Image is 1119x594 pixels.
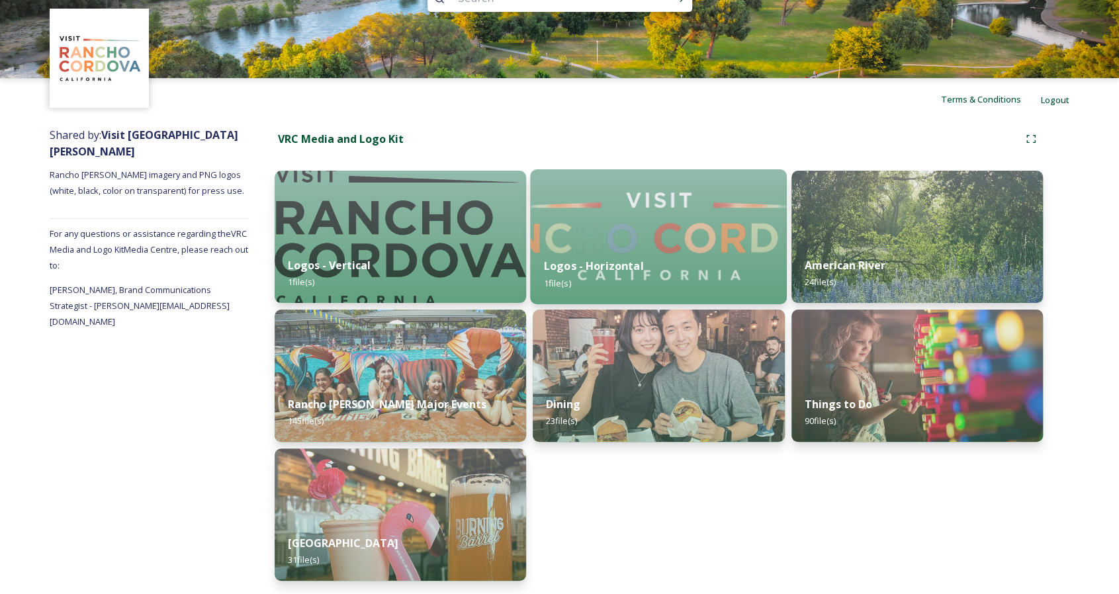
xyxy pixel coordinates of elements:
strong: Dining [546,397,580,411]
strong: Logos - Vertical [288,258,371,273]
span: Logout [1041,94,1069,106]
span: 90 file(s) [805,415,836,427]
img: Sacramento%2520Childrens%2520Museum.jpg [791,310,1043,442]
span: Rancho [PERSON_NAME] imagery and PNG logos (white, black, color on transparent) for press use. [50,169,244,196]
strong: VRC Media and Logo Kit [278,132,404,146]
span: For any questions or assistance regarding the VRC Media and Logo Kit Media Centre, please reach o... [50,228,248,271]
a: Terms & Conditions [941,91,1041,107]
span: 24 file(s) [805,276,836,288]
span: 145 file(s) [288,415,324,427]
strong: Rancho [PERSON_NAME] Major Events [288,397,486,411]
strong: Things to Do [805,397,872,411]
span: Shared by: [50,128,238,159]
img: VRC_Vert_Logo_Black.png [275,171,526,303]
span: 1 file(s) [288,276,314,288]
span: Terms & Conditions [941,93,1021,105]
span: 31 file(s) [288,554,319,566]
img: Rancho%2520Cordova%2520Dining%2520-%2520Famous%2520Burgers%2520and%2520Brew.jpg [533,310,784,442]
img: Burning%2520Barrel%2520-%25202.jpg [275,448,526,581]
span: 23 file(s) [546,415,577,427]
span: 1 file(s) [544,276,571,288]
strong: [GEOGRAPHIC_DATA] [288,536,398,550]
span: [PERSON_NAME], Brand Communications Strategist - [PERSON_NAME][EMAIL_ADDRESS][DOMAIN_NAME] [50,284,230,327]
strong: American River [805,258,885,273]
img: VRC_Horiz_Logo_Rainbow.png [531,169,787,304]
img: images.png [52,11,148,106]
strong: Logos - Horizontal [544,259,644,273]
img: American%2520River%2520Lupines%2520-%2520Credit%2520Lisa%2520Nottingham%2520Photography.jpg [791,171,1043,303]
strong: Visit [GEOGRAPHIC_DATA][PERSON_NAME] [50,128,238,159]
img: California%2520Mermaid%2520Convention%2520-%25202.jpg [275,310,526,442]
